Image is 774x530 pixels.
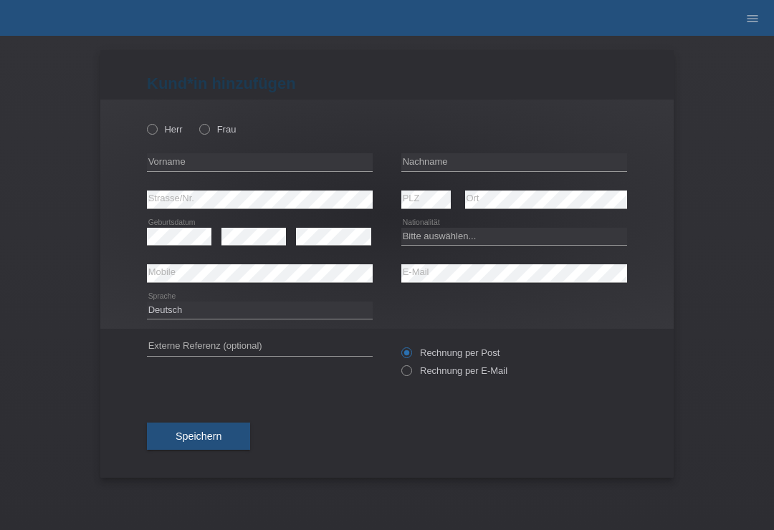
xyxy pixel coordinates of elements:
[401,347,500,358] label: Rechnung per Post
[147,124,156,133] input: Herr
[199,124,209,133] input: Frau
[147,423,250,450] button: Speichern
[401,365,507,376] label: Rechnung per E-Mail
[176,430,221,442] span: Speichern
[738,14,767,22] a: menu
[401,365,411,383] input: Rechnung per E-Mail
[147,74,627,92] h1: Kund*in hinzufügen
[745,11,760,26] i: menu
[401,347,411,365] input: Rechnung per Post
[147,124,183,135] label: Herr
[199,124,236,135] label: Frau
